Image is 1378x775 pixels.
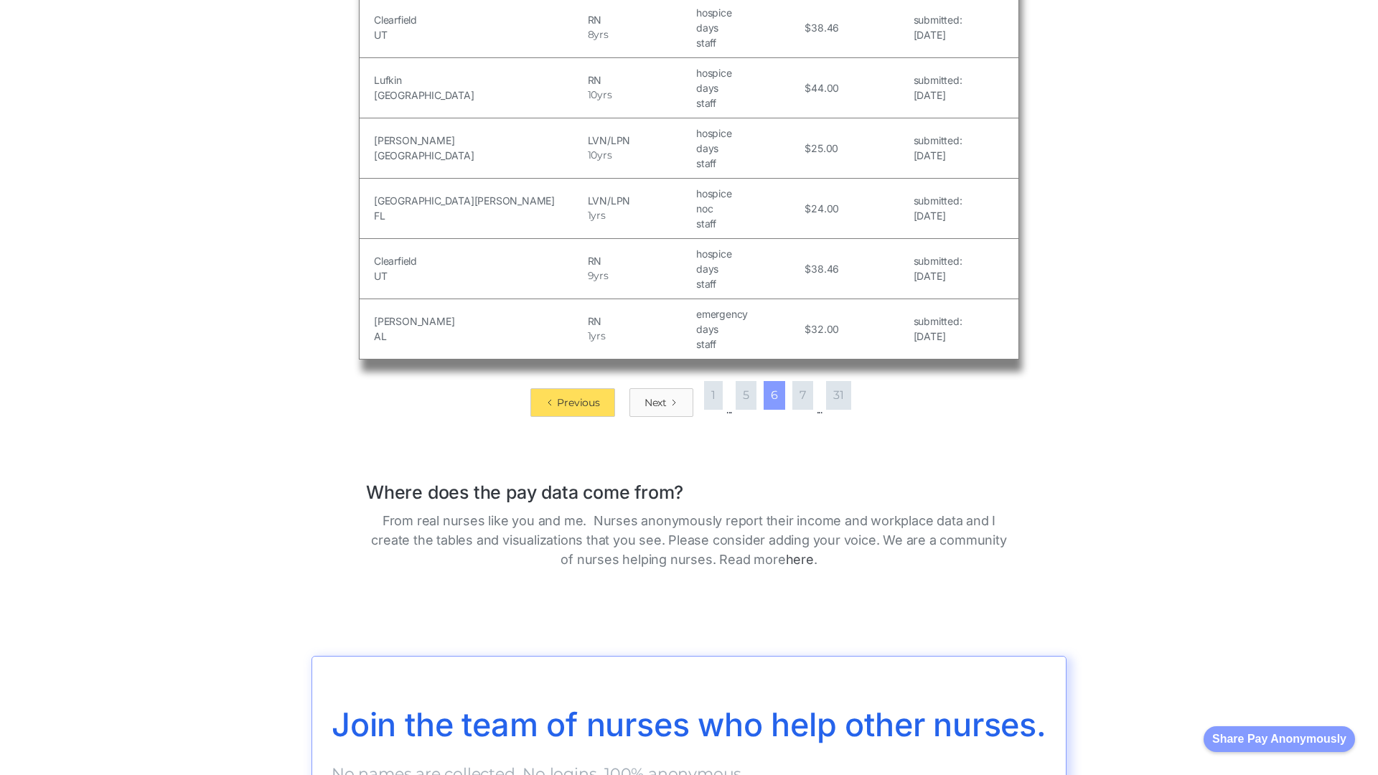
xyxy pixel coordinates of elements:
div: Previous [557,395,599,410]
h5: UT [374,27,584,42]
h5: $ [805,20,811,35]
h5: submitted: [914,12,962,27]
h5: 25.00 [811,141,838,156]
a: submitted:[DATE] [914,253,962,283]
h5: submitted: [914,72,962,88]
h5: [DATE] [914,27,962,42]
h5: hospice [696,246,801,261]
p: From real nurses like you and me. Nurses anonymously report their income and workplace data and I... [366,511,1012,569]
a: Previous Page [530,388,614,417]
h5: staff [696,35,801,50]
h5: yrs [594,27,608,42]
h5: FL [374,208,584,223]
h5: $ [805,321,811,337]
h5: Clearfield [374,253,584,268]
a: Next Page [629,388,693,417]
h5: staff [696,216,801,231]
h5: yrs [597,148,611,163]
div: ... [726,403,732,417]
h5: AL [374,329,584,344]
h5: hospice [696,65,801,80]
a: submitted:[DATE] [914,193,962,223]
a: submitted:[DATE] [914,133,962,163]
a: 6 [764,381,785,410]
h5: $ [805,261,811,276]
h5: yrs [594,268,608,283]
h5: [DATE] [914,329,962,344]
h5: $ [805,201,811,216]
h5: 38.46 [811,261,839,276]
h5: UT [374,268,584,283]
h5: RN [588,253,693,268]
h5: 38.46 [811,20,839,35]
h5: LVN/LPN [588,193,693,208]
h5: LVN/LPN [588,133,693,148]
h5: 10 [588,148,598,163]
h5: RN [588,12,693,27]
a: 5 [736,381,756,410]
h5: 1 [588,329,591,344]
h5: [DATE] [914,268,962,283]
h5: noc [696,201,801,216]
div: ... [817,403,822,417]
h5: RN [588,314,693,329]
h5: 9 [588,268,594,283]
h5: [PERSON_NAME] [374,133,584,148]
h5: days [696,261,801,276]
h5: staff [696,95,801,111]
h5: 8 [588,27,594,42]
h5: staff [696,156,801,171]
h5: $ [805,80,811,95]
h5: submitted: [914,314,962,329]
button: Share Pay Anonymously [1204,726,1355,752]
h5: hospice [696,186,801,201]
a: submitted:[DATE] [914,72,962,103]
div: List [359,374,1019,417]
h5: staff [696,337,801,352]
div: Next [645,395,667,410]
h5: hospice [696,126,801,141]
h5: submitted: [914,193,962,208]
h5: yrs [591,208,605,223]
h5: days [696,321,801,337]
h5: [DATE] [914,208,962,223]
h5: yrs [591,329,605,344]
a: here [786,552,814,567]
h5: $ [805,141,811,156]
h5: [PERSON_NAME] [374,314,584,329]
h5: [GEOGRAPHIC_DATA] [374,148,584,163]
h5: [GEOGRAPHIC_DATA][PERSON_NAME] [374,193,584,208]
a: submitted:[DATE] [914,314,962,344]
h5: days [696,141,801,156]
h5: staff [696,276,801,291]
h5: Clearfield [374,12,584,27]
h5: hospice [696,5,801,20]
h5: [GEOGRAPHIC_DATA] [374,88,584,103]
h5: 24.00 [811,201,839,216]
h5: RN [588,72,693,88]
h5: 10 [588,88,598,103]
h5: [DATE] [914,88,962,103]
a: 1 [704,381,723,410]
span: Join the team of nurses who help other nurses. [332,705,1046,744]
h5: days [696,80,801,95]
h5: submitted: [914,133,962,148]
a: submitted:[DATE] [914,12,962,42]
h5: emergency [696,306,801,321]
h1: Where does the pay data come from? [366,467,1012,504]
h5: Lufkin [374,72,584,88]
h5: submitted: [914,253,962,268]
h5: days [696,20,801,35]
h5: 1 [588,208,591,223]
h5: [DATE] [914,148,962,163]
h5: 32.00 [811,321,839,337]
a: 31 [826,381,851,410]
h5: yrs [597,88,611,103]
a: 7 [792,381,813,410]
h5: 44.00 [811,80,839,95]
